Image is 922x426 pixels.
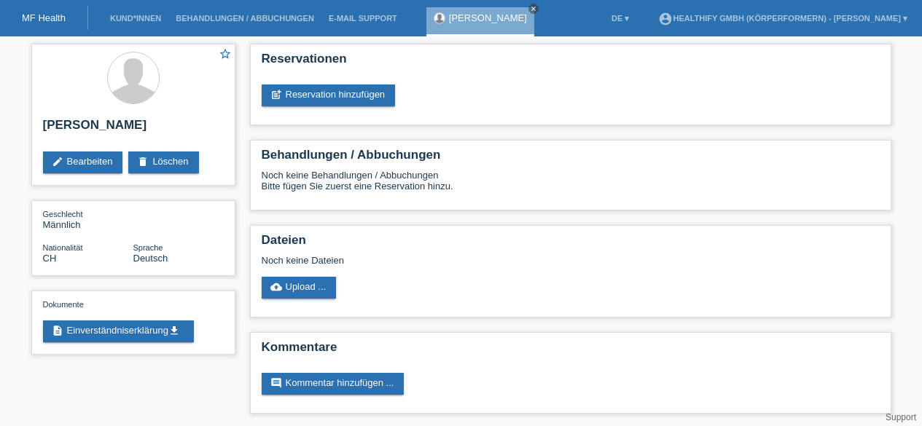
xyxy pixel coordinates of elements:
[262,52,880,74] h2: Reservationen
[270,89,282,100] i: post_add
[52,325,63,336] i: description
[43,300,84,309] span: Dokumente
[262,373,405,395] a: commentKommentar hinzufügen ...
[658,12,673,26] i: account_circle
[262,255,707,266] div: Noch keine Dateien
[43,210,83,218] span: Geschlecht
[168,14,321,23] a: Behandlungen / Abbuchungen
[43,320,194,342] a: descriptionEinverständniserklärungget_app
[133,253,168,264] span: Deutsch
[886,412,916,422] a: Support
[262,170,880,202] div: Noch keine Behandlungen / Abbuchungen Bitte fügen Sie zuerst eine Reservation hinzu.
[133,243,163,252] span: Sprache
[43,208,133,230] div: Männlich
[262,148,880,170] h2: Behandlungen / Abbuchungen
[270,377,282,389] i: comment
[128,151,198,173] a: deleteLöschen
[530,5,537,12] i: close
[651,14,915,23] a: account_circleHealthify GmbH (Körperformern) - [PERSON_NAME] ▾
[270,281,282,293] i: cloud_upload
[22,12,66,23] a: MF Health
[43,253,57,264] span: Schweiz
[604,14,636,23] a: DE ▾
[52,156,63,167] i: edit
[528,4,539,14] a: close
[449,12,527,23] a: [PERSON_NAME]
[219,47,232,60] i: star_border
[168,325,180,336] i: get_app
[219,47,232,63] a: star_border
[262,277,337,299] a: cloud_uploadUpload ...
[321,14,405,23] a: E-Mail Support
[137,156,149,167] i: delete
[262,233,880,255] h2: Dateien
[43,118,224,140] h2: [PERSON_NAME]
[262,84,396,106] a: post_addReservation hinzufügen
[103,14,168,23] a: Kund*innen
[262,340,880,362] h2: Kommentare
[43,243,83,252] span: Nationalität
[43,151,123,173] a: editBearbeiten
